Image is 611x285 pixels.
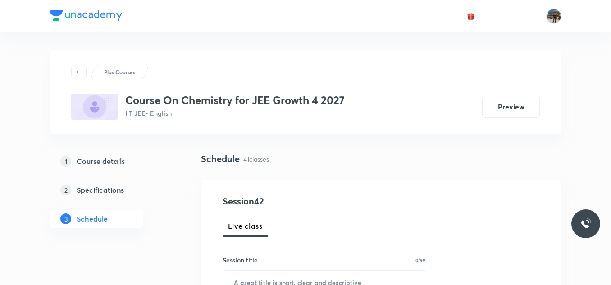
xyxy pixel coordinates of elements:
a: 2Specifications [50,181,172,199]
h6: Session title [223,255,258,265]
img: Company Logo [50,10,122,21]
p: 1 [60,156,71,167]
h5: Schedule [77,213,108,224]
img: ttu [580,218,591,229]
p: IIT JEE • English [125,109,345,118]
p: 2 [60,185,71,195]
img: avatar [467,12,475,20]
a: 1Course details [50,152,172,170]
button: avatar [464,9,478,23]
button: Preview [482,96,540,118]
p: 0/99 [415,258,425,262]
span: Live class [228,221,262,231]
p: Plus Courses [104,68,135,76]
h4: Schedule [201,152,240,166]
h5: Specifications [77,185,124,195]
h3: Course On Chemistry for JEE Growth 4 2027 [125,94,345,107]
a: Company Logo [50,10,122,23]
img: 88D8E891-2304-4B3D-B4A2-359CFEF8BC5A_plus.png [71,94,118,120]
img: Shrikanth Reddy [546,9,561,24]
h5: Course details [77,156,125,167]
p: 41 classes [243,154,269,164]
h4: Session 42 [223,195,387,208]
p: 3 [60,213,71,224]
